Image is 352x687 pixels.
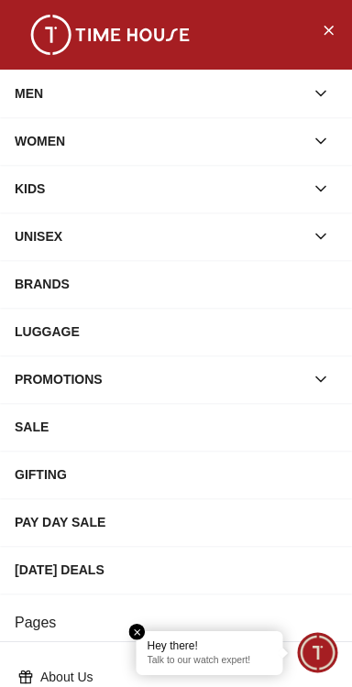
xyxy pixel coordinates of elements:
div: PROMOTIONS [15,363,304,396]
em: Close tooltip [129,624,146,640]
p: Talk to our watch expert! [148,655,272,668]
div: Chat Widget [298,633,338,673]
div: MEN [15,77,304,110]
div: BRANDS [15,267,337,300]
div: Hey there! [148,638,272,653]
p: About Us [40,668,326,686]
div: KIDS [15,172,304,205]
div: GIFTING [15,458,337,491]
div: SALE [15,410,337,443]
div: LUGGAGE [15,315,337,348]
div: [DATE] DEALS [15,553,337,586]
img: ... [18,15,202,55]
button: Close Menu [313,15,343,44]
div: UNISEX [15,220,304,253]
div: WOMEN [15,125,304,158]
div: PAY DAY SALE [15,506,337,539]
